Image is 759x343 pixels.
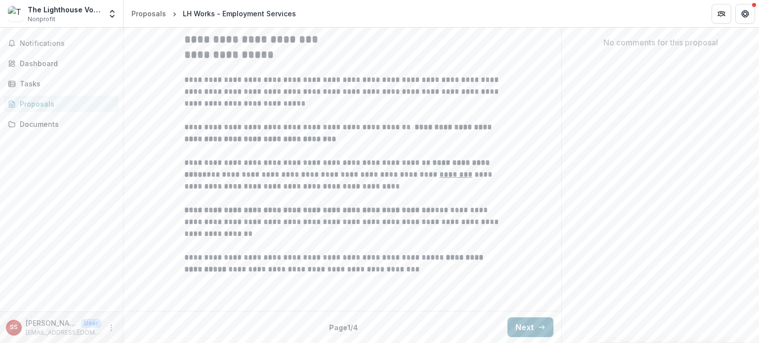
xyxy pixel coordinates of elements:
[26,318,77,328] p: [PERSON_NAME]
[8,6,24,22] img: The Lighthouse Voc-Ed Center Inc.
[28,15,55,24] span: Nonprofit
[4,55,119,72] a: Dashboard
[4,76,119,92] a: Tasks
[26,328,101,337] p: [EMAIL_ADDRESS][DOMAIN_NAME]
[507,317,553,337] button: Next
[127,6,170,21] a: Proposals
[28,4,101,15] div: The Lighthouse Voc-Ed Center Inc.
[4,96,119,112] a: Proposals
[712,4,731,24] button: Partners
[20,119,111,129] div: Documents
[20,58,111,69] div: Dashboard
[4,116,119,132] a: Documents
[20,99,111,109] div: Proposals
[735,4,755,24] button: Get Help
[127,6,300,21] nav: breadcrumb
[183,8,296,19] div: LH Works - Employment Services
[329,322,358,333] p: Page 1 / 4
[20,78,111,89] div: Tasks
[81,319,101,328] p: User
[20,39,115,48] span: Notifications
[4,36,119,51] button: Notifications
[105,322,117,334] button: More
[105,4,119,24] button: Open entity switcher
[131,8,166,19] div: Proposals
[603,37,718,48] p: No comments for this proposal
[10,324,18,331] div: Sarah Sargent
